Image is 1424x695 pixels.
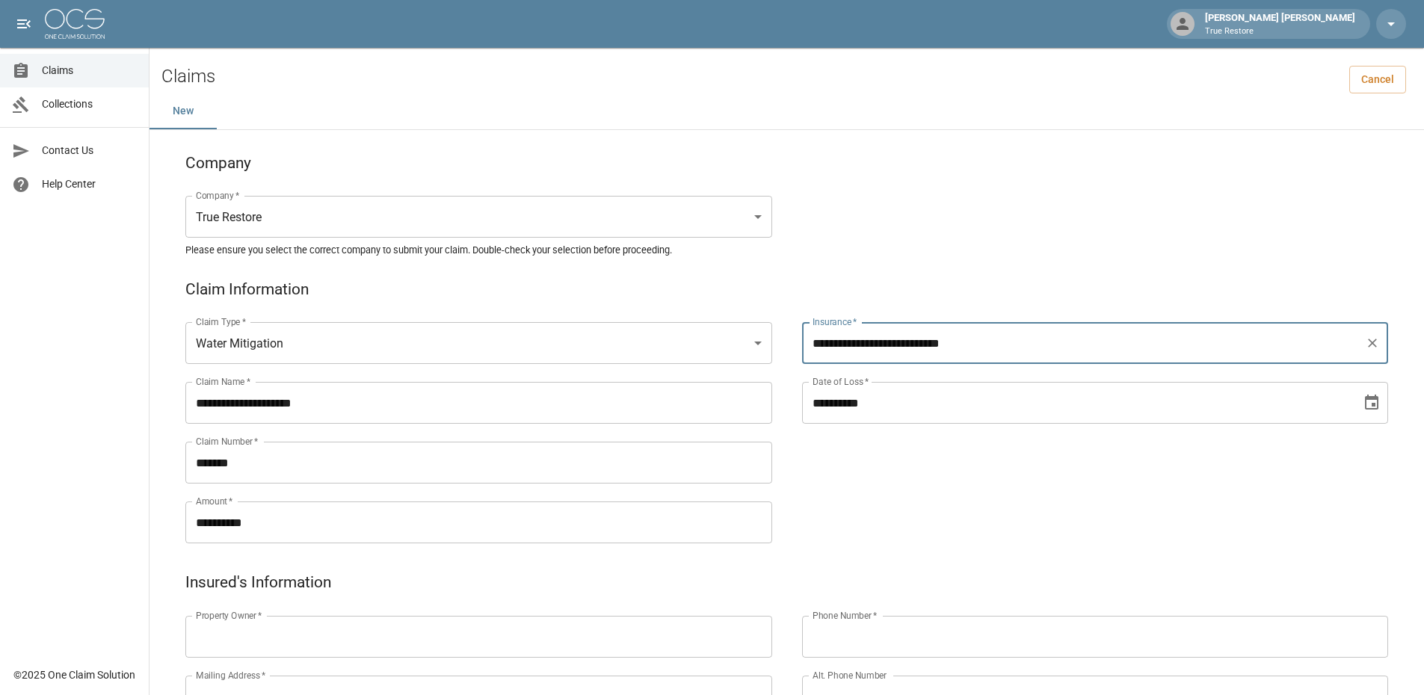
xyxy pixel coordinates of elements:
[185,322,772,364] div: Water Mitigation
[1205,25,1355,38] p: True Restore
[9,9,39,39] button: open drawer
[185,196,772,238] div: True Restore
[13,667,135,682] div: © 2025 One Claim Solution
[42,96,137,112] span: Collections
[196,375,250,388] label: Claim Name
[196,435,258,448] label: Claim Number
[1199,10,1361,37] div: [PERSON_NAME] [PERSON_NAME]
[185,244,1388,256] h5: Please ensure you select the correct company to submit your claim. Double-check your selection be...
[813,609,877,622] label: Phone Number
[150,93,1424,129] div: dynamic tabs
[196,315,246,328] label: Claim Type
[813,375,869,388] label: Date of Loss
[42,143,137,158] span: Contact Us
[42,176,137,192] span: Help Center
[161,66,215,87] h2: Claims
[196,669,265,682] label: Mailing Address
[196,189,240,202] label: Company
[150,93,217,129] button: New
[196,495,233,507] label: Amount
[45,9,105,39] img: ocs-logo-white-transparent.png
[1349,66,1406,93] a: Cancel
[42,63,137,78] span: Claims
[813,315,857,328] label: Insurance
[196,609,262,622] label: Property Owner
[1362,333,1383,353] button: Clear
[1357,388,1387,418] button: Choose date
[813,669,887,682] label: Alt. Phone Number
